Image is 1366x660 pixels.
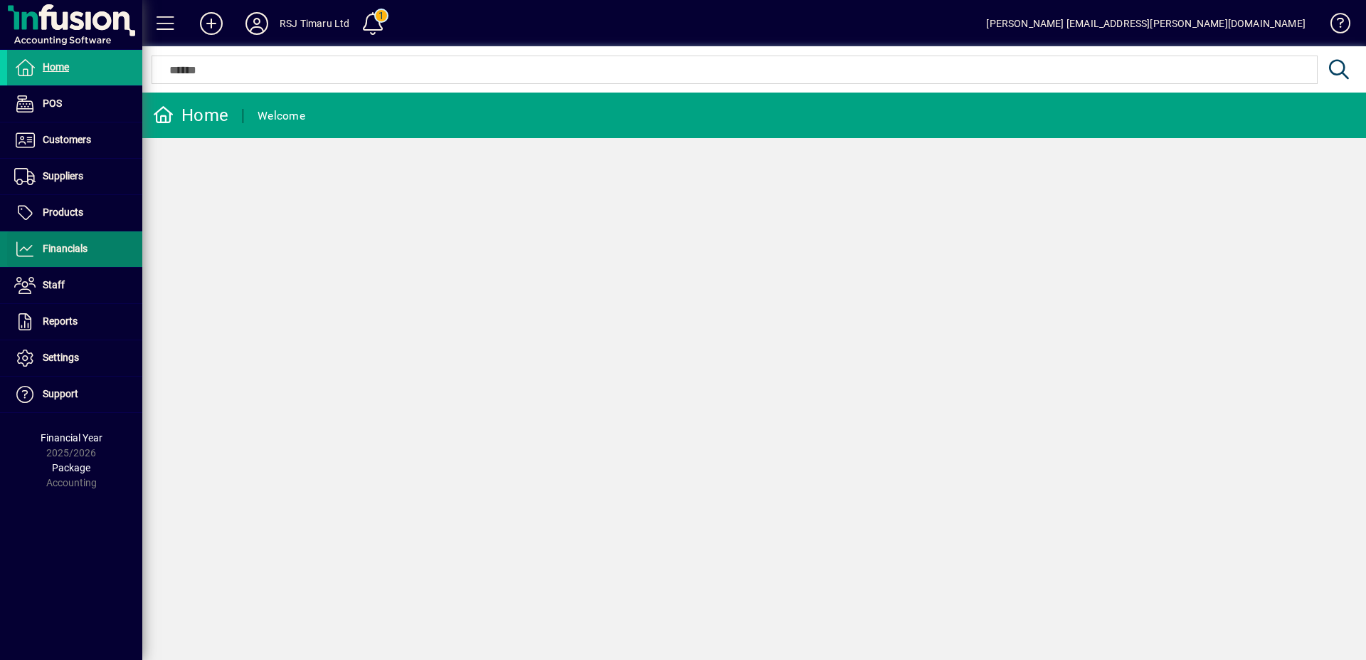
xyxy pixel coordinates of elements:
button: Profile [234,11,280,36]
span: Settings [43,352,79,363]
span: Package [52,462,90,473]
a: Customers [7,122,142,158]
button: Add [189,11,234,36]
a: Reports [7,304,142,340]
div: RSJ Timaru Ltd [280,12,349,35]
span: Financial Year [41,432,102,444]
div: Welcome [258,105,305,127]
span: POS [43,98,62,109]
a: POS [7,86,142,122]
a: Knowledge Base [1320,3,1348,49]
span: Reports [43,315,78,327]
a: Suppliers [7,159,142,194]
span: Staff [43,279,65,290]
span: Suppliers [43,170,83,182]
a: Products [7,195,142,231]
span: Support [43,388,78,399]
span: Financials [43,243,88,254]
span: Home [43,61,69,73]
span: Customers [43,134,91,145]
span: Products [43,206,83,218]
a: Settings [7,340,142,376]
a: Staff [7,268,142,303]
a: Support [7,377,142,412]
div: [PERSON_NAME] [EMAIL_ADDRESS][PERSON_NAME][DOMAIN_NAME] [986,12,1306,35]
div: Home [153,104,228,127]
a: Financials [7,231,142,267]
